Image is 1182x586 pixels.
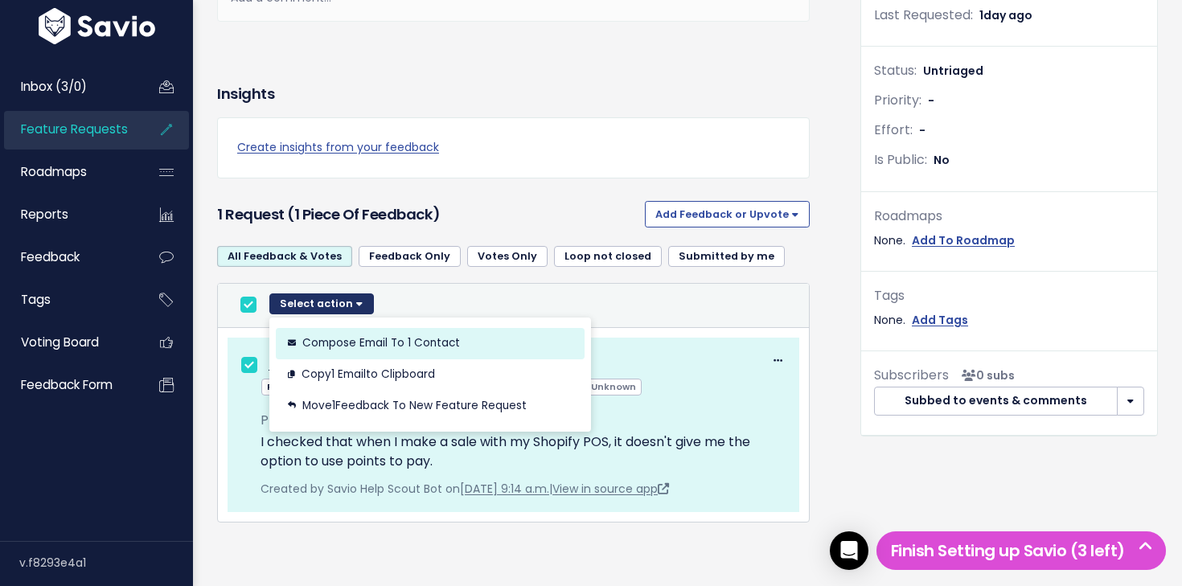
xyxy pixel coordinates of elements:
span: Tags [21,291,51,308]
span: Is Public: [874,150,927,169]
button: Add Feedback or Upvote [645,201,810,227]
a: Feedback Only [359,246,461,267]
a: Roadmaps [4,154,133,191]
a: Feedback [4,239,133,276]
span: Status: [874,61,917,80]
div: v.f8293e4a1 [19,542,193,584]
span: Voting Board [21,334,99,350]
span: Inbox (3/0) [21,78,87,95]
h5: Finish Setting up Savio (3 left) [884,539,1159,563]
h3: Insights [217,83,274,105]
span: No [934,152,950,168]
a: All Feedback & Votes [217,246,352,267]
a: Voting Board [4,324,133,361]
span: Partner URL: [261,379,437,395]
button: Copy1 Emailto Clipboard [276,359,585,390]
span: Effort: [874,121,913,139]
a: Add Tags [912,310,968,330]
a: Feature Requests [4,111,133,148]
span: Feedback form [21,376,113,393]
span: Created by Savio Help Scout Bot on | [261,481,669,497]
a: [DATE] 9:14 a.m. [460,481,549,497]
span: Priority: [874,91,921,109]
span: Subscribers [874,366,949,384]
span: - [928,92,934,109]
a: Add To Roadmap [912,231,1015,251]
button: Select action [269,293,374,314]
button: Compose Email to 1 Contact [276,327,585,359]
div: None. [874,310,1144,330]
div: Roadmaps [874,205,1144,228]
div: Open Intercom Messenger [830,531,868,570]
p: I checked that when I make a sale with my Shopify POS, it doesn't give me the option to use point... [261,432,786,471]
a: Submitted by me [668,246,785,267]
span: Reports [21,206,68,223]
span: 1 Email [331,366,366,381]
span: Roadmaps [21,163,87,180]
a: Votes Only [467,246,548,267]
span: Feedback [21,248,80,265]
a: Loop not closed [554,246,662,267]
span: Problem [261,411,315,429]
a: [DOMAIN_NAME] [269,354,380,373]
span: Untriaged [923,63,983,79]
span: <p><strong>Subscribers</strong><br><br> No subscribers yet<br> </p> [955,367,1015,383]
a: Inbox (3/0) [4,68,133,105]
span: 1 [332,397,335,412]
a: Feedback form [4,367,133,404]
a: Create insights from your feedback [237,137,790,158]
span: Feature Requests [21,121,128,137]
span: 1 [979,7,1032,23]
div: Tags [874,285,1144,308]
button: Move1Feedback to new Feature Request [276,390,585,421]
a: Reports [4,196,133,233]
span: day ago [983,7,1032,23]
img: logo-white.9d6f32f41409.svg [35,8,159,44]
a: View in source app [552,481,669,497]
div: None. [874,231,1144,251]
button: Subbed to events & comments [874,387,1118,416]
span: - [919,122,925,138]
span: Last Requested: [874,6,973,24]
a: Tags [4,281,133,318]
h3: 1 Request (1 piece of Feedback) [217,203,638,226]
span: Unknown [591,380,636,393]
